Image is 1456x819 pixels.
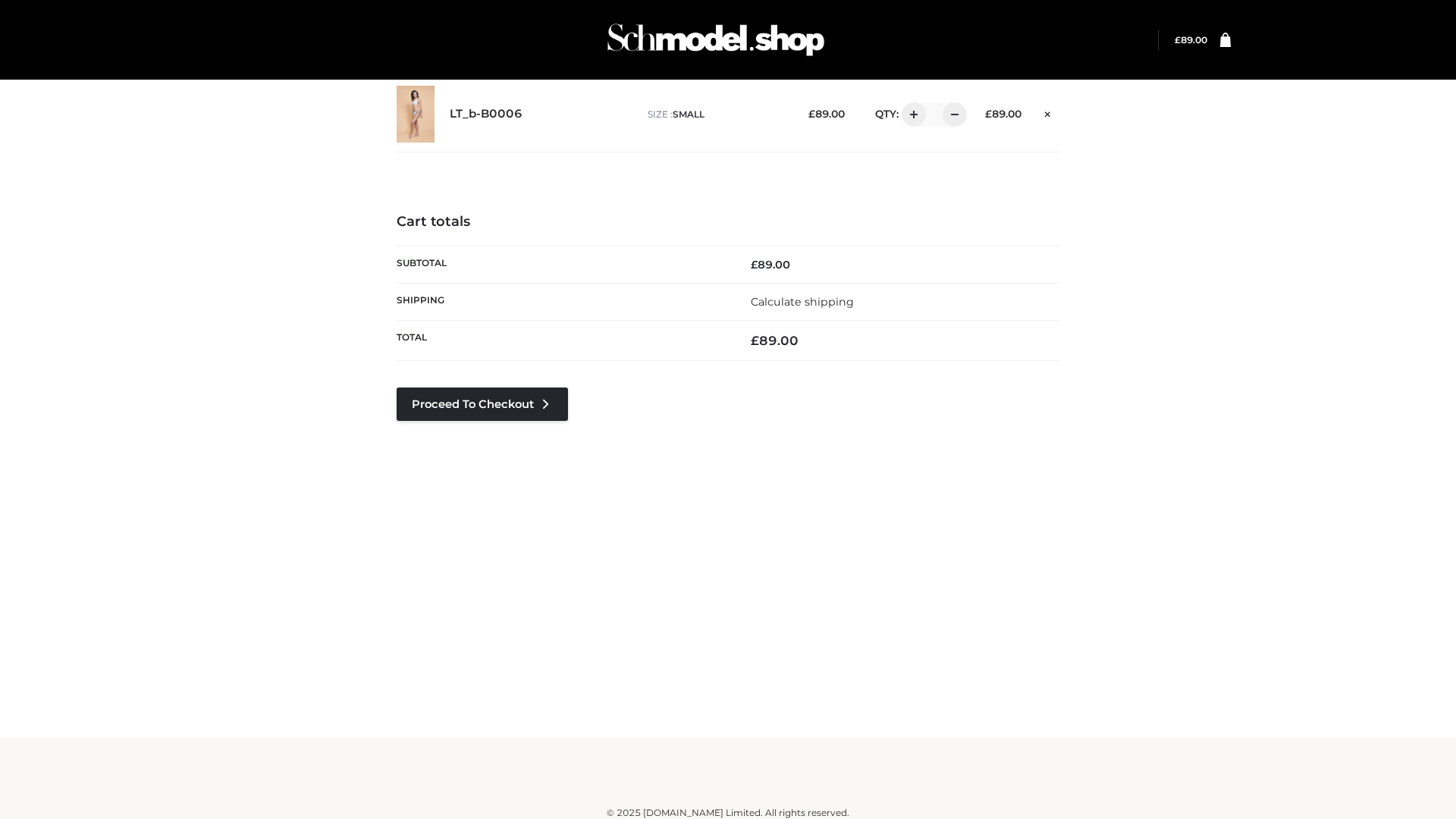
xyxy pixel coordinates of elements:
bdi: 89.00 [808,108,845,120]
img: Schmodel Admin 964 [602,10,830,70]
bdi: 89.00 [1175,34,1207,45]
span: £ [808,108,815,120]
span: £ [1175,34,1181,45]
a: £89.00 [1175,34,1207,45]
th: Subtotal [397,246,728,283]
a: Remove this item [1037,102,1059,122]
bdi: 89.00 [751,258,790,271]
a: LT_b-B0006 [450,107,522,121]
span: SMALL [673,108,704,120]
bdi: 89.00 [751,333,799,348]
a: Proceed to Checkout [397,388,568,421]
th: Shipping [397,283,728,320]
th: Total [397,321,728,361]
span: £ [751,258,758,271]
div: QTY: [860,102,962,127]
h4: Cart totals [397,214,1059,231]
span: £ [985,108,992,120]
span: £ [751,333,759,348]
a: Calculate shipping [751,295,854,309]
bdi: 89.00 [985,108,1021,120]
p: size : [648,108,785,121]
